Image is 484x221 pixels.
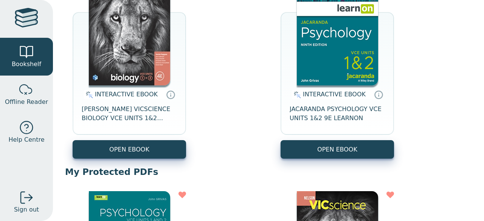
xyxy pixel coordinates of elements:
[281,140,394,159] button: OPEN EBOOK
[166,90,175,99] a: Interactive eBooks are accessed online via the publisher’s portal. They contain interactive resou...
[290,105,385,123] span: JACARANDA PSYCHOLOGY VCE UNITS 1&2 9E LEARNON
[5,97,48,107] span: Offline Reader
[84,90,93,99] img: interactive.svg
[374,90,383,99] a: Interactive eBooks are accessed online via the publisher’s portal. They contain interactive resou...
[65,166,472,178] p: My Protected PDFs
[303,91,366,98] span: INTERACTIVE EBOOK
[292,90,301,99] img: interactive.svg
[95,91,158,98] span: INTERACTIVE EBOOK
[73,140,186,159] button: OPEN EBOOK
[82,105,177,123] span: [PERSON_NAME] VICSCIENCE BIOLOGY VCE UNITS 1&2 STUDENT EBOOK 4E
[12,60,41,69] span: Bookshelf
[8,135,44,144] span: Help Centre
[14,205,39,214] span: Sign out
